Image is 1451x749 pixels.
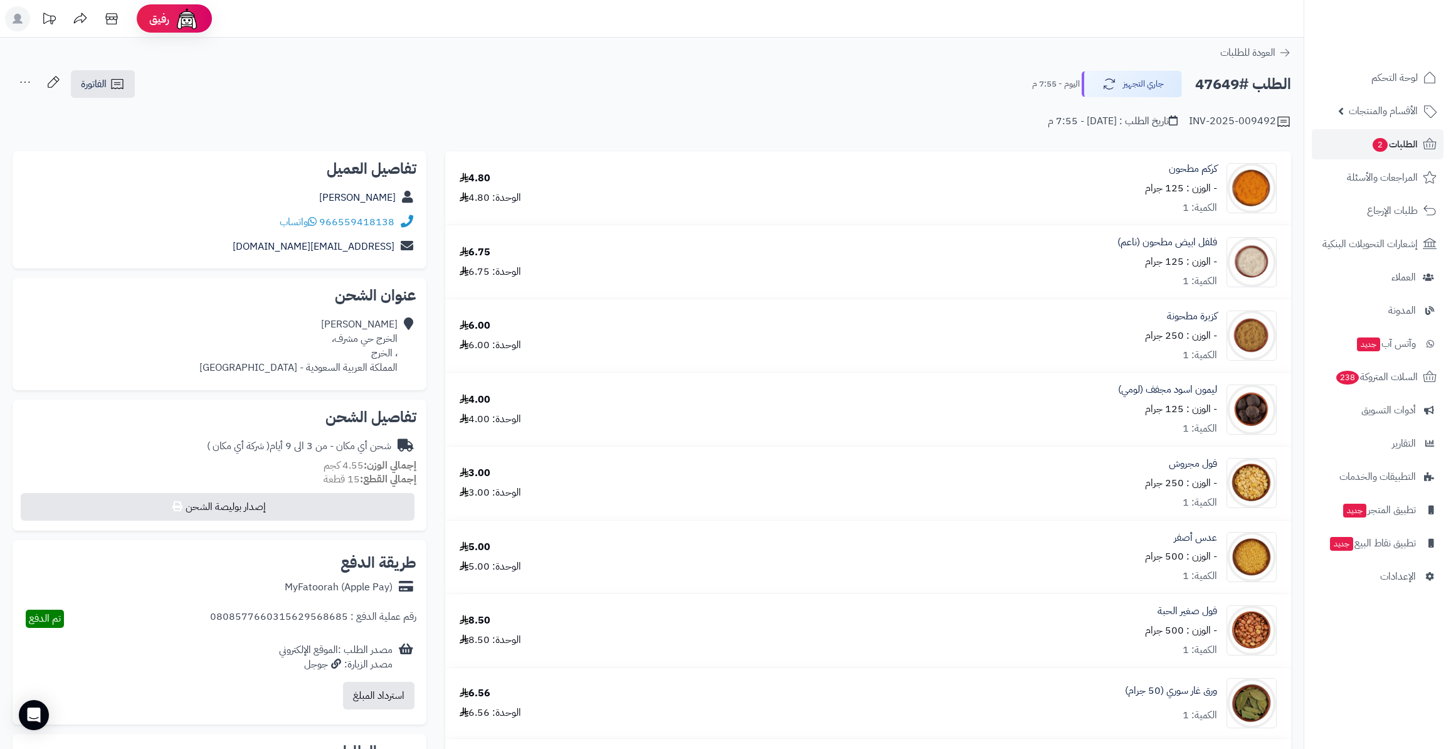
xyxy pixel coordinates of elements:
[1373,138,1388,152] span: 2
[1330,537,1353,551] span: جديد
[21,493,414,521] button: إصدار بوليصة الشحن
[233,239,394,254] a: [EMAIL_ADDRESS][DOMAIN_NAME]
[1329,534,1416,552] span: تطبيق نقاط البيع
[343,682,414,709] button: استرداد المبلغ
[460,191,521,205] div: الوحدة: 4.80
[1145,328,1217,343] small: - الوزن : 250 جرام
[1169,457,1217,471] a: فول مجروش
[460,338,521,353] div: الوحدة: 6.00
[1312,428,1443,459] a: التقارير
[460,393,490,407] div: 4.00
[19,700,49,730] div: Open Intercom Messenger
[174,6,199,31] img: ai-face.png
[1220,45,1275,60] span: العودة للطلبات
[1367,202,1418,220] span: طلبات الإرجاع
[207,439,391,454] div: شحن أي مكان - من 3 الى 9 أيام
[1183,422,1217,436] div: الكمية: 1
[29,611,61,626] span: تم الدفع
[1347,169,1418,186] span: المراجعات والأسئلة
[1227,458,1276,508] img: 1647608913-Fava%20Beans,%20Crushed-90x90.jpg
[319,190,396,205] a: [PERSON_NAME]
[460,171,490,186] div: 4.80
[1183,496,1217,510] div: الكمية: 1
[279,643,393,672] div: مصدر الطلب :الموقع الإلكتروني
[1312,395,1443,425] a: أدوات التسويق
[1145,623,1217,638] small: - الوزن : 500 جرام
[1312,162,1443,193] a: المراجعات والأسئلة
[1158,604,1217,619] a: فول صغير الحبة
[1339,468,1416,486] span: التطبيقات والخدمات
[81,77,107,92] span: الفاتورة
[1312,229,1443,259] a: إشعارات التحويلات البنكية
[1371,69,1418,87] span: لوحة التحكم
[210,610,416,628] div: رقم عملية الدفع : 0808577660315629568685
[23,288,416,303] h2: عنوان الشحن
[1312,462,1443,492] a: التطبيقات والخدمات
[460,245,490,260] div: 6.75
[1174,531,1217,545] a: عدس أصفر
[1227,678,1276,728] img: 1679144186-Syrian%20Bay%20Leaves-90x90.jpg
[1227,605,1276,656] img: 1647578791-Fava%20Beans,%20Egyptian-90x90.jpg
[1312,63,1443,93] a: لوحة التحكم
[285,580,393,595] div: MyFatoorah (Apple Pay)
[1349,102,1418,120] span: الأقسام والمنتجات
[1117,235,1217,250] a: فلفل ابيض مطحون (ناعم)
[1189,114,1291,129] div: INV-2025-009492
[1145,181,1217,196] small: - الوزن : 125 جرام
[1227,237,1276,287] img: 1634707215-White%20Pepper%20Powder-90x90.jpg
[23,410,416,425] h2: تفاصيل الشحن
[460,560,521,574] div: الوحدة: 5.00
[1312,528,1443,558] a: تطبيق نقاط البيعجديد
[1183,643,1217,657] div: الكمية: 1
[460,540,490,555] div: 5.00
[1312,129,1443,159] a: الطلبات2
[1227,311,1276,361] img: 1633578113-Coriander%20Powder-90x90.jpg
[460,466,490,481] div: 3.00
[1391,268,1416,286] span: العملاء
[460,706,521,720] div: الوحدة: 6.56
[1220,45,1291,60] a: العودة للطلبات
[1343,504,1366,518] span: جديد
[207,438,270,454] span: ( شركة أي مكان )
[149,11,169,26] span: رفيق
[1392,435,1416,452] span: التقارير
[460,686,490,701] div: 6.56
[1312,196,1443,226] a: طلبات الإرجاع
[1312,362,1443,392] a: السلات المتروكة238
[1357,337,1380,351] span: جديد
[460,265,521,279] div: الوحدة: 6.75
[360,472,416,487] strong: إجمالي القطع:
[1371,135,1418,153] span: الطلبات
[1227,385,1276,435] img: 1633635488-Black%20Lime-90x90.jpg
[1183,201,1217,215] div: الكمية: 1
[1335,368,1418,386] span: السلات المتروكة
[280,215,317,230] span: واتساب
[1195,72,1291,97] h2: الطلب #47649
[1361,401,1416,419] span: أدوات التسويق
[1183,708,1217,723] div: الكمية: 1
[33,6,65,35] a: تحديثات المنصة
[319,215,394,230] a: 966559418138
[1183,569,1217,583] div: الكمية: 1
[279,657,393,672] div: مصدر الزيارة: جوجل
[1312,495,1443,525] a: تطبيق المتجرجديد
[1227,163,1276,213] img: 1639894895-Turmeric%20Powder%202-90x90.jpg
[199,317,398,374] div: [PERSON_NAME] الخرج حي مشرف، ، الخرج المملكة العربية السعودية - [GEOGRAPHIC_DATA]
[1380,568,1416,585] span: الإعدادات
[364,458,416,473] strong: إجمالي الوزن:
[1183,348,1217,363] div: الكمية: 1
[23,161,416,176] h2: تفاصيل العميل
[1322,235,1418,253] span: إشعارات التحويلات البنكية
[1145,254,1217,269] small: - الوزن : 125 جرام
[1312,561,1443,592] a: الإعدادات
[71,70,135,98] a: الفاتورة
[324,458,416,473] small: 4.55 كجم
[1227,532,1276,582] img: 1646400984-Lentils,%20Yellow-90x90.jpg
[1336,371,1359,385] span: 238
[1118,383,1217,397] a: ليمون اسود مجفف (لومي)
[1145,475,1217,491] small: - الوزن : 250 جرام
[1183,274,1217,289] div: الكمية: 1
[1312,262,1443,292] a: العملاء
[460,486,521,500] div: الوحدة: 3.00
[460,319,490,333] div: 6.00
